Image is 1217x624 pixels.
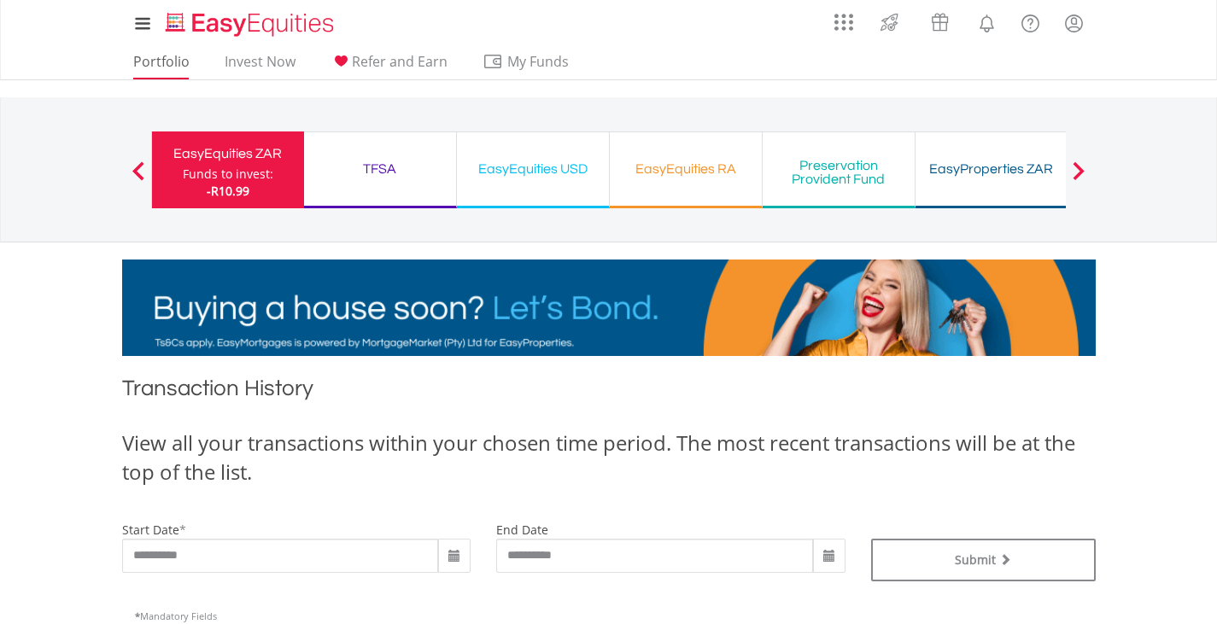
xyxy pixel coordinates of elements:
div: EasyProperties ZAR [926,157,1057,181]
span: -R10.99 [207,183,249,199]
img: vouchers-v2.svg [926,9,954,36]
div: EasyEquities RA [620,157,752,181]
div: View all your transactions within your chosen time period. The most recent transactions will be a... [122,429,1096,487]
div: EasyEquities ZAR [162,142,294,166]
img: EasyEquities_Logo.png [162,10,341,38]
a: Invest Now [218,53,302,79]
div: TFSA [314,157,446,181]
label: start date [122,522,179,538]
h1: Transaction History [122,373,1096,411]
a: Refer and Earn [324,53,454,79]
img: thrive-v2.svg [875,9,904,36]
div: Funds to invest: [183,166,273,183]
img: grid-menu-icon.svg [834,13,853,32]
label: end date [496,522,548,538]
img: EasyMortage Promotion Banner [122,260,1096,356]
a: Notifications [965,4,1009,38]
a: Portfolio [126,53,196,79]
a: My Profile [1052,4,1096,42]
span: My Funds [483,50,594,73]
div: EasyEquities USD [467,157,599,181]
a: Vouchers [915,4,965,36]
a: Home page [159,4,341,38]
a: AppsGrid [823,4,864,32]
span: Mandatory Fields [135,609,217,622]
a: FAQ's and Support [1009,4,1052,38]
div: Preservation Provident Fund [773,159,904,186]
button: Previous [121,170,155,187]
span: Refer and Earn [352,52,448,71]
button: Submit [871,539,1096,581]
button: Next [1062,170,1096,187]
